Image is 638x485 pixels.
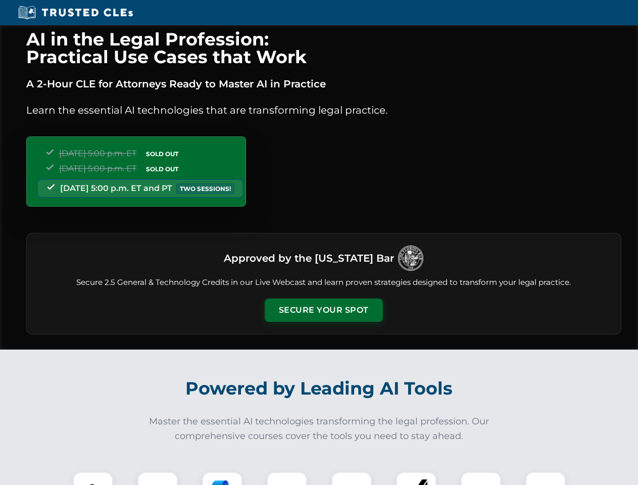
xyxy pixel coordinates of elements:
span: SOLD OUT [142,164,182,174]
p: Master the essential AI technologies transforming the legal profession. Our comprehensive courses... [142,414,496,444]
h3: Approved by the [US_STATE] Bar [224,249,394,267]
p: A 2-Hour CLE for Attorneys Ready to Master AI in Practice [26,76,621,92]
img: Trusted CLEs [15,5,136,20]
span: [DATE] 5:00 p.m. ET [59,164,136,173]
span: SOLD OUT [142,149,182,159]
p: Secure 2.5 General & Technology Credits in our Live Webcast and learn proven strategies designed ... [39,277,609,288]
p: Learn the essential AI technologies that are transforming legal practice. [26,102,621,118]
span: [DATE] 5:00 p.m. ET [59,149,136,158]
button: Secure Your Spot [265,299,383,322]
h1: AI in the Legal Profession: Practical Use Cases that Work [26,30,621,66]
img: Logo [398,246,423,271]
h2: Powered by Leading AI Tools [39,371,599,406]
